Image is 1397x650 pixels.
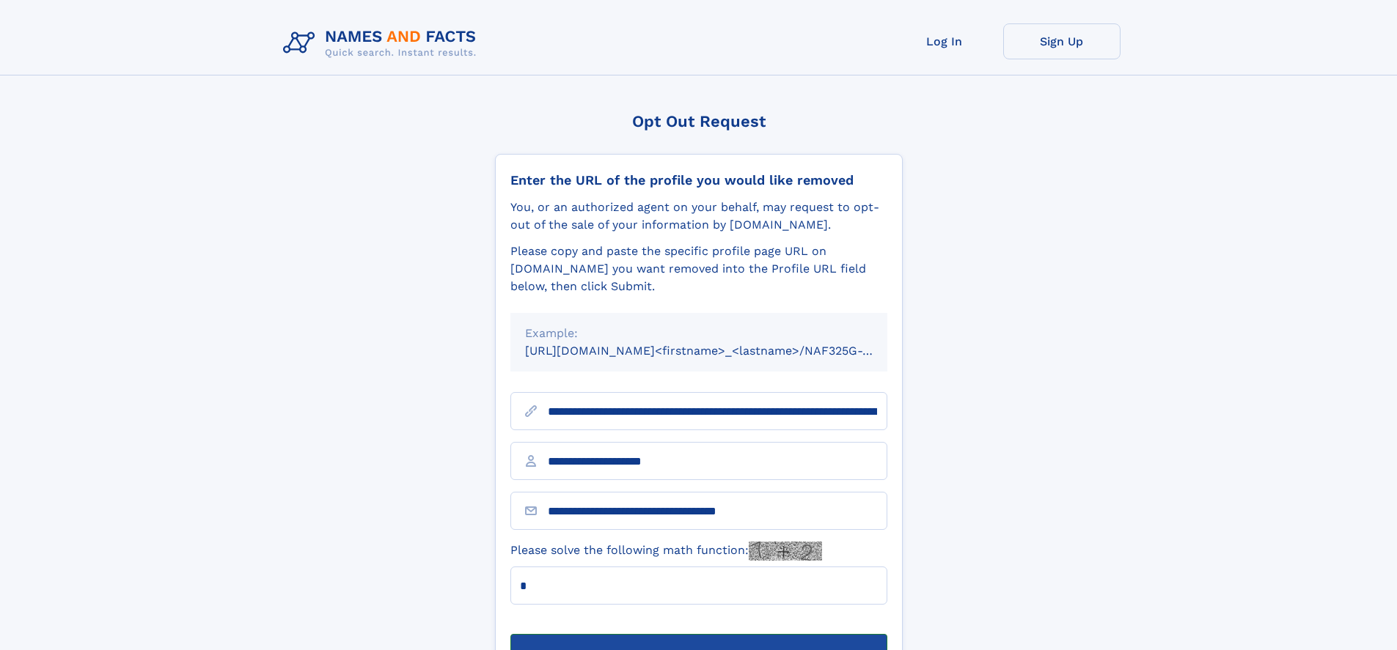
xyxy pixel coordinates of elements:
[510,199,887,234] div: You, or an authorized agent on your behalf, may request to opt-out of the sale of your informatio...
[886,23,1003,59] a: Log In
[277,23,488,63] img: Logo Names and Facts
[525,344,915,358] small: [URL][DOMAIN_NAME]<firstname>_<lastname>/NAF325G-xxxxxxxx
[510,542,822,561] label: Please solve the following math function:
[510,243,887,295] div: Please copy and paste the specific profile page URL on [DOMAIN_NAME] you want removed into the Pr...
[1003,23,1121,59] a: Sign Up
[525,325,873,342] div: Example:
[495,112,903,130] div: Opt Out Request
[510,172,887,188] div: Enter the URL of the profile you would like removed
